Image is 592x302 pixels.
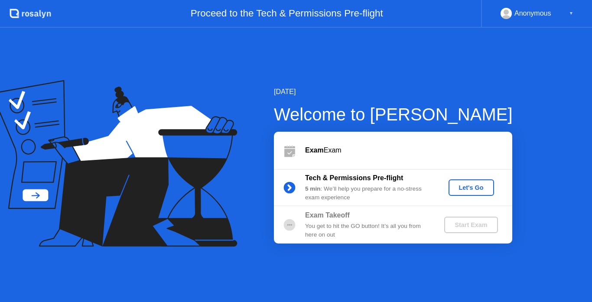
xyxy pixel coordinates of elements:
[305,185,321,192] b: 5 min
[274,101,513,127] div: Welcome to [PERSON_NAME]
[305,174,403,182] b: Tech & Permissions Pre-flight
[305,211,350,219] b: Exam Takeoff
[449,179,494,196] button: Let's Go
[448,221,494,228] div: Start Exam
[305,222,430,240] div: You get to hit the GO button! It’s all you from here on out
[444,217,498,233] button: Start Exam
[569,8,573,19] div: ▼
[452,184,491,191] div: Let's Go
[274,87,513,97] div: [DATE]
[305,145,512,156] div: Exam
[305,146,324,154] b: Exam
[514,8,551,19] div: Anonymous
[305,185,430,202] div: : We’ll help you prepare for a no-stress exam experience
